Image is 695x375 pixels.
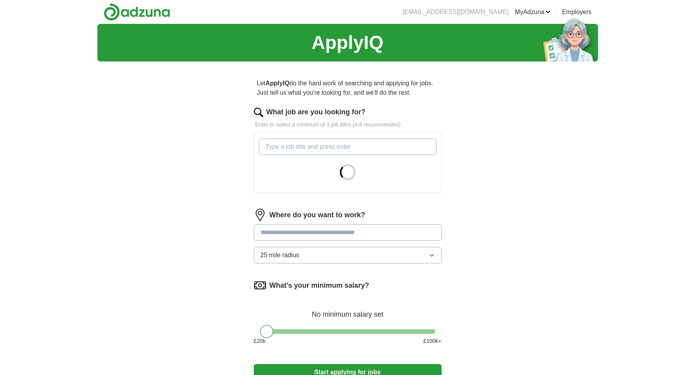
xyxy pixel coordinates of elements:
[254,209,266,221] img: location.png
[260,251,300,260] span: 25 mile radius
[254,121,442,129] p: Enter or select a minimum of 3 job titles (4-8 recommended)
[254,247,442,263] button: 25 mile radius
[562,7,592,17] a: Employers
[254,76,442,101] p: Let do the hard work of searching and applying for jobs. Just tell us what you're looking for, an...
[254,337,266,345] span: £ 20 k
[269,280,369,291] label: What's your minimum salary?
[254,279,266,292] img: salary.png
[266,107,366,117] label: What job are you looking for?
[515,7,551,17] a: MyAdzuna
[254,108,263,117] img: search.png
[254,301,442,320] div: No minimum salary set
[311,29,383,57] h1: ApplyIQ
[269,210,365,220] label: Where do you want to work?
[104,3,170,21] img: Adzuna logo
[423,337,441,345] span: £ 100 k+
[402,7,508,17] li: [EMAIL_ADDRESS][DOMAIN_NAME]
[266,80,289,87] strong: ApplyIQ
[259,139,436,155] input: Type a job title and press enter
